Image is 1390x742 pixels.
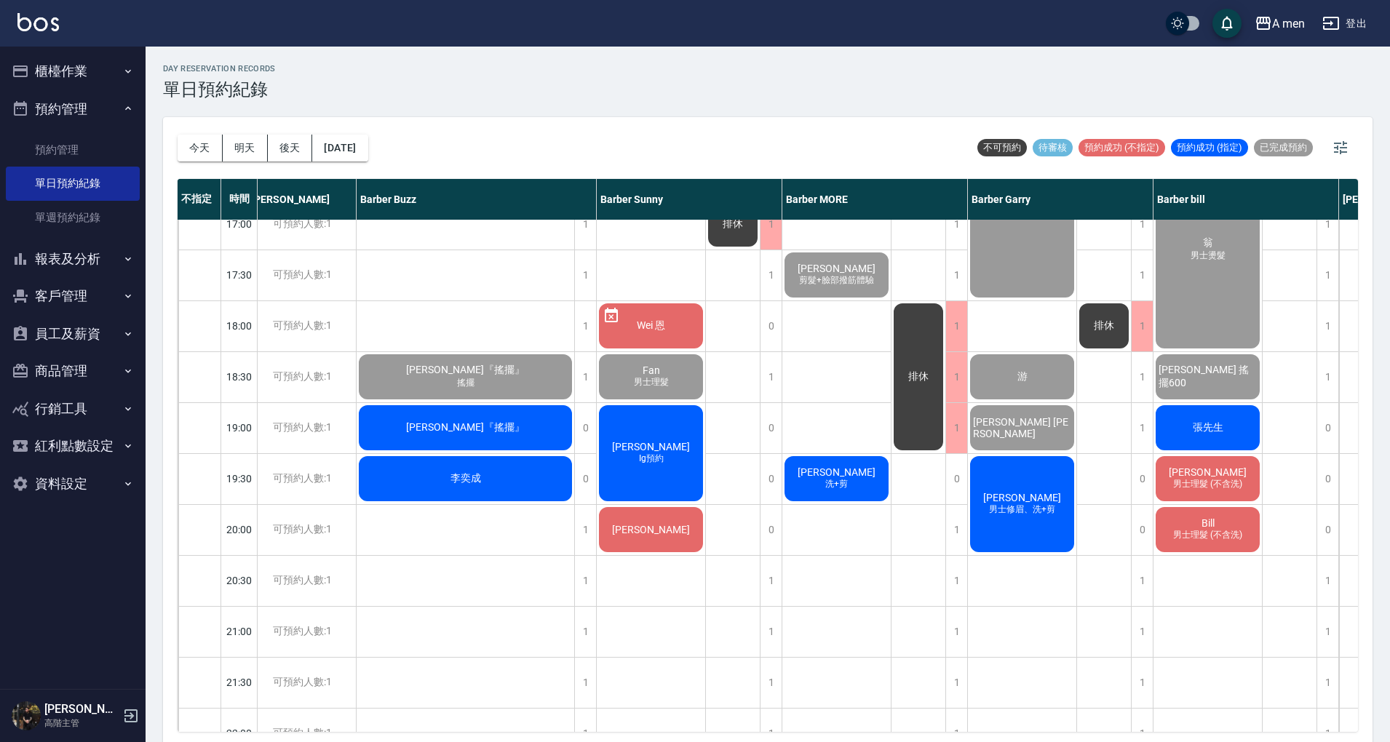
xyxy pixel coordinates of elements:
div: 20:00 [221,504,258,555]
button: 後天 [268,135,313,161]
span: 待審核 [1033,141,1073,154]
span: [PERSON_NAME] 搖擺600 [1156,364,1260,390]
div: 1 [945,658,967,708]
div: 20:30 [221,555,258,606]
div: [PERSON_NAME] [247,179,357,220]
div: 1 [1316,607,1338,657]
span: 男士理髮 [631,376,672,388]
div: 0 [1316,454,1338,504]
p: 高階主管 [44,717,119,730]
div: 1 [1316,352,1338,402]
button: 明天 [223,135,268,161]
button: 預約管理 [6,90,140,128]
span: 排休 [905,370,932,383]
div: A men [1272,15,1305,33]
div: 1 [945,403,967,453]
span: Ig預約 [636,452,667,465]
div: 1 [1131,250,1153,300]
button: 客戶管理 [6,277,140,315]
div: 1 [945,505,967,555]
span: Fan [640,364,663,376]
button: [DATE] [312,135,368,161]
span: 排休 [720,218,746,231]
div: 1 [945,250,967,300]
div: 1 [945,556,967,606]
div: 1 [1131,556,1153,606]
div: 1 [574,250,596,300]
button: 今天 [178,135,223,161]
div: 0 [1131,505,1153,555]
button: A men [1249,9,1311,39]
span: 不可預約 [977,141,1027,154]
div: Barber MORE [782,179,968,220]
span: 預約成功 (指定) [1171,141,1248,154]
div: 0 [1316,403,1338,453]
span: [PERSON_NAME]『搖擺』 [403,421,528,434]
h2: day Reservation records [163,64,276,73]
div: 0 [760,403,782,453]
button: 資料設定 [6,465,140,503]
div: 1 [945,301,967,351]
div: 1 [574,352,596,402]
h3: 單日預約紀錄 [163,79,276,100]
span: 男士理髮 (不含洗) [1170,529,1245,541]
div: 0 [945,454,967,504]
img: Logo [17,13,59,31]
div: 可預約人數:1 [247,403,356,453]
div: 可預約人數:1 [247,556,356,606]
div: 不指定 [178,179,221,220]
div: 1 [1131,352,1153,402]
div: 1 [1316,199,1338,250]
div: 1 [945,199,967,250]
div: 21:00 [221,606,258,657]
div: Barber Sunny [597,179,782,220]
a: 單日預約紀錄 [6,167,140,200]
button: 員工及薪資 [6,315,140,353]
span: [PERSON_NAME] [1166,466,1250,478]
div: 17:00 [221,199,258,250]
span: Bill [1199,517,1218,529]
a: 單週預約紀錄 [6,201,140,234]
span: 洗+剪 [822,478,851,490]
div: 可預約人數:1 [247,607,356,657]
div: 1 [1131,199,1153,250]
button: 商品管理 [6,352,140,390]
button: 報表及分析 [6,240,140,278]
span: 排休 [1091,319,1117,332]
div: 1 [760,556,782,606]
div: Barber Garry [968,179,1153,220]
div: 1 [1131,658,1153,708]
div: 1 [1316,301,1338,351]
div: 0 [1131,454,1153,504]
div: 19:00 [221,402,258,453]
div: 0 [760,301,782,351]
div: 可預約人數:1 [247,454,356,504]
div: 0 [1316,505,1338,555]
span: 游 [1014,370,1030,383]
span: 李奕成 [448,472,484,485]
button: 行銷工具 [6,390,140,428]
div: 1 [1131,607,1153,657]
div: 18:00 [221,300,258,351]
button: 登出 [1316,10,1373,37]
button: 櫃檯作業 [6,52,140,90]
div: 21:30 [221,657,258,708]
span: 搖擺 [454,377,477,389]
div: 1 [760,352,782,402]
div: 可預約人數:1 [247,352,356,402]
h5: [PERSON_NAME] [44,702,119,717]
div: 可預約人數:1 [247,505,356,555]
div: 可預約人數:1 [247,658,356,708]
div: 17:30 [221,250,258,300]
div: 1 [760,250,782,300]
div: 可預約人數:1 [247,301,356,351]
div: 1 [1316,658,1338,708]
span: [PERSON_NAME] [795,263,878,274]
div: 1 [574,505,596,555]
span: 已完成預約 [1254,141,1313,154]
div: 1 [574,301,596,351]
span: [PERSON_NAME] [795,466,878,478]
div: 0 [760,454,782,504]
span: Wei 恩 [634,319,668,332]
span: 男士理髮 (不含洗) [1170,478,1245,490]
